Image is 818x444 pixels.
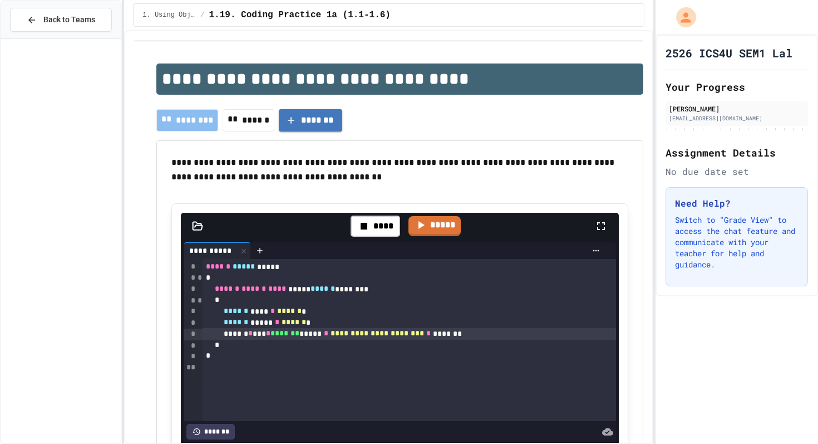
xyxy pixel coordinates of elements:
[666,79,808,95] h2: Your Progress
[675,197,799,210] h3: Need Help?
[726,351,807,398] iframe: chat widget
[675,214,799,270] p: Switch to "Grade View" to access the chat feature and communicate with your teacher for help and ...
[200,11,204,19] span: /
[771,399,807,433] iframe: chat widget
[10,8,112,32] button: Back to Teams
[666,165,808,178] div: No due date set
[669,104,805,114] div: [PERSON_NAME]
[664,4,699,30] div: My Account
[43,14,95,26] span: Back to Teams
[669,114,805,123] div: [EMAIL_ADDRESS][DOMAIN_NAME]
[209,8,391,22] span: 1.19. Coding Practice 1a (1.1-1.6)
[666,145,808,160] h2: Assignment Details
[666,45,792,61] h1: 2526 ICS4U SEM1 Lal
[203,259,615,421] div: To enrich screen reader interactions, please activate Accessibility in Grammarly extension settings
[142,11,196,19] span: 1. Using Objects and Methods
